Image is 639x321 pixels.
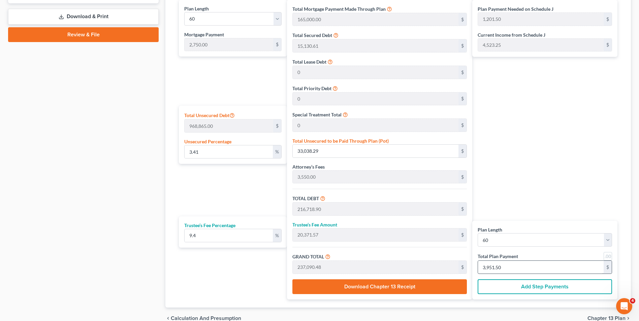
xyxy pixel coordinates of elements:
div: $ [458,145,467,157]
button: Chapter 13 Plan chevron_right [587,316,631,321]
div: $ [273,38,281,51]
input: 0.00 [293,203,459,215]
div: $ [458,228,467,241]
div: $ [458,66,467,79]
div: $ [604,39,612,51]
div: $ [273,119,281,132]
a: Review & File [8,27,159,42]
label: Total Unsecured to be Paid Through Plan (Pot) [292,137,389,144]
input: 0.00 [478,13,604,26]
div: $ [604,13,612,26]
label: GRAND TOTAL [292,253,324,260]
input: 0.00 [293,261,459,274]
input: 0.00 [293,228,459,241]
label: Unsecured Percentage [184,138,231,145]
label: Total Lease Debt [292,58,326,65]
div: $ [458,39,467,52]
div: $ [458,93,467,105]
input: 0.00 [293,119,459,132]
input: 0.00 [293,93,459,105]
input: 0.00 [478,39,604,51]
input: 0.00 [293,39,459,52]
button: Add Step Payments [478,279,612,294]
label: Plan Length [184,5,209,12]
input: 0.00 [185,119,273,132]
div: $ [458,171,467,183]
label: Trustee’s Fee Amount [292,221,337,228]
div: $ [458,119,467,132]
label: Total Plan Payment [478,253,518,260]
div: % [273,145,281,158]
div: $ [458,261,467,274]
div: $ [458,203,467,215]
input: 0.00 [293,145,459,157]
input: 0.00 [293,171,459,183]
label: TOTAL DEBT [292,195,319,202]
button: chevron_left Calculation and Presumption [165,316,241,321]
label: Total Unsecured Debt [184,111,235,119]
input: 0.00 [185,229,273,242]
i: chevron_right [626,316,631,321]
iframe: Intercom live chat [616,298,632,314]
i: chevron_left [165,316,171,321]
label: Total Secured Debt [292,32,332,39]
label: Total Priority Debt [292,85,331,92]
input: 0.00 [478,261,604,274]
a: Download & Print [8,9,159,25]
input: 0.00 [185,38,273,51]
input: 0.00 [185,145,273,158]
label: Special Treatment Total [292,111,342,118]
div: $ [604,261,612,274]
div: $ [458,13,467,26]
label: Total Mortgage Payment Made Through Plan [292,5,386,12]
input: 0.00 [293,66,459,79]
a: Round to nearest dollar [604,252,612,260]
button: Download Chapter 13 Receipt [292,279,467,294]
label: Plan Length [478,226,502,233]
div: % [273,229,281,242]
label: Current Income from Schedule J [478,31,545,38]
label: Attorney’s Fees [292,163,325,170]
label: Plan Payment Needed on Schedule J [478,5,553,12]
span: Chapter 13 Plan [587,316,626,321]
input: 0.00 [293,13,459,26]
label: Trustee’s Fee Percentage [184,222,235,229]
label: Mortgage Payment [184,31,224,38]
span: 4 [630,298,635,304]
span: Calculation and Presumption [171,316,241,321]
